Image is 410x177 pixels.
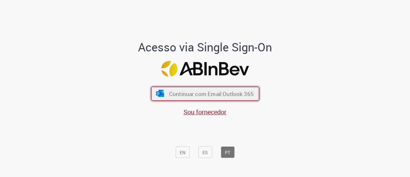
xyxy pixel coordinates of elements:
img: ícone Azure/Microsoft 360 [155,90,165,97]
button: ícone Azure/Microsoft 360 Continuar com Email Outlook 365 [151,87,259,101]
button: ES [198,146,212,158]
font: ES [202,149,208,155]
a: Sou fornecedor [184,107,226,116]
font: EN [180,149,185,155]
font: Continuar com Email Outlook 365 [169,90,253,98]
img: Logotipo ABInBev [161,61,249,77]
button: EN [176,146,190,158]
font: PT [225,149,230,155]
font: Acesso via Single Sign-On [138,39,272,54]
button: PT [221,146,234,158]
